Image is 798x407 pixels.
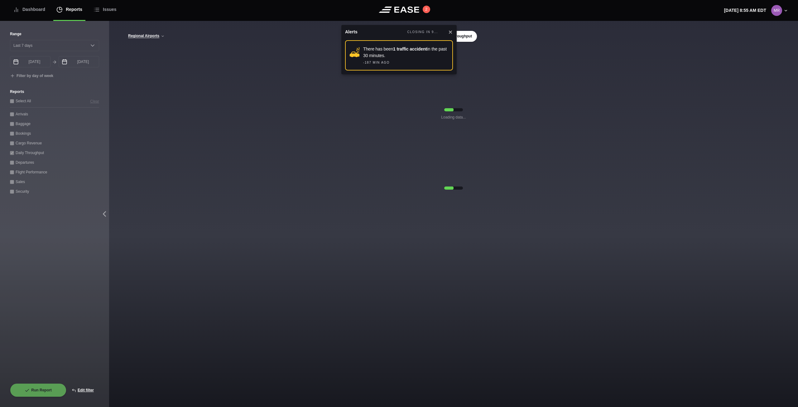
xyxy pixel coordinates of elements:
img: 0b2ed616698f39eb9cebe474ea602d52 [771,5,782,16]
p: [DATE] 8:55 AM EDT [724,7,766,14]
input: mm/dd/yyyy [59,56,99,67]
div: There has been in the past 30 minutes. [363,46,449,59]
div: CLOSING IN 9... [407,30,438,35]
b: Loading data... [441,114,466,120]
label: Reports [10,89,99,94]
button: 2 [423,6,430,13]
button: Edit filter [66,383,99,397]
button: Filter by day of week [10,74,53,79]
button: Clear [90,98,99,104]
input: mm/dd/yyyy [10,56,50,67]
strong: 1 traffic accident [393,46,427,51]
button: Regional Airports [128,34,165,38]
div: Alerts [345,29,358,35]
label: Range [10,31,99,37]
div: -187 MIN AGO [363,60,390,65]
